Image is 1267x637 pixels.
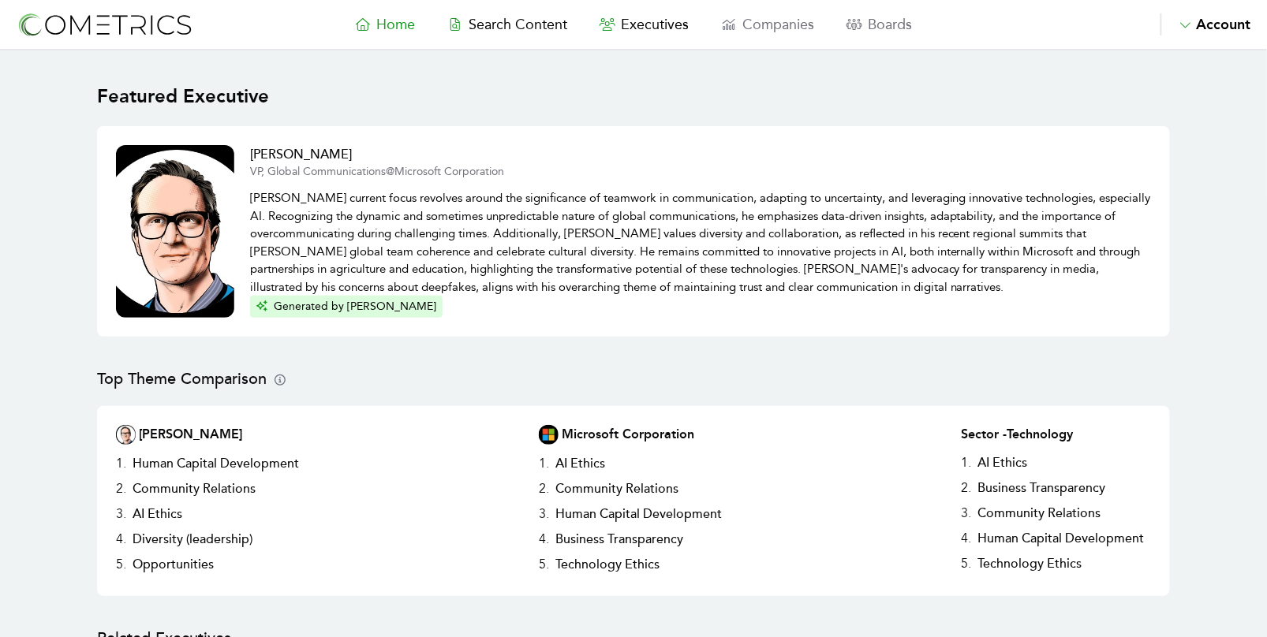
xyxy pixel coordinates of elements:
[962,425,1151,444] h2: Sector - Technology
[377,16,416,33] span: Home
[250,296,443,318] button: Generated by [PERSON_NAME]
[116,476,126,501] h3: 2 .
[622,16,690,33] span: Executives
[869,16,913,33] span: Boards
[584,13,705,35] a: Executives
[139,425,242,445] h2: [PERSON_NAME]
[250,180,1151,296] p: [PERSON_NAME] current focus revolves around the significance of teamwork in communication, adapti...
[97,82,1170,110] h1: Featured Executive
[116,527,126,552] h3: 4 .
[116,501,126,527] h3: 3 .
[1160,13,1251,35] button: Account
[250,145,1151,164] h2: [PERSON_NAME]
[250,164,1151,180] p: VP, Global Communications @ Microsoft Corporation
[432,13,584,35] a: Search Content
[539,527,549,552] h3: 4 .
[972,475,1112,501] h3: Business Transparency
[972,501,1108,526] h3: Community Relations
[962,475,972,501] h3: 2 .
[250,145,1151,180] a: [PERSON_NAME]VP, Global Communications@Microsoft Corporation
[126,552,220,577] h3: Opportunities
[116,145,234,318] img: Executive Thumbnail
[705,13,831,35] a: Companies
[962,450,972,475] h3: 1 .
[116,552,126,577] h3: 5 .
[549,527,690,552] h3: Business Transparency
[339,13,432,35] a: Home
[562,425,694,445] h2: Microsoft Corporation
[972,551,1089,576] h3: Technology Ethics
[539,501,549,527] h3: 3 .
[962,551,972,576] h3: 5 .
[743,16,815,33] span: Companies
[962,501,972,526] h3: 3 .
[126,476,262,501] h3: Community Relations
[972,450,1034,475] h3: AI Ethics
[962,526,972,551] h3: 4 .
[549,451,611,476] h3: AI Ethics
[469,16,568,33] span: Search Content
[97,368,1170,390] h2: Top Theme Comparison
[972,526,1151,551] h3: Human Capital Development
[549,501,728,527] h3: Human Capital Development
[539,425,559,445] img: Company Logo Thumbnail
[549,476,685,501] h3: Community Relations
[539,451,549,476] h3: 1 .
[116,451,126,476] h3: 1 .
[126,451,305,476] h3: Human Capital Development
[1197,16,1251,33] span: Account
[116,425,136,445] img: Executive Thumbnail
[549,552,666,577] h3: Technology Ethics
[539,552,549,577] h3: 5 .
[16,10,193,39] img: logo-refresh-RPX2ODFg.svg
[126,501,189,527] h3: AI Ethics
[831,13,929,35] a: Boards
[539,476,549,501] h3: 2 .
[126,527,259,552] h3: Diversity (leadership)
